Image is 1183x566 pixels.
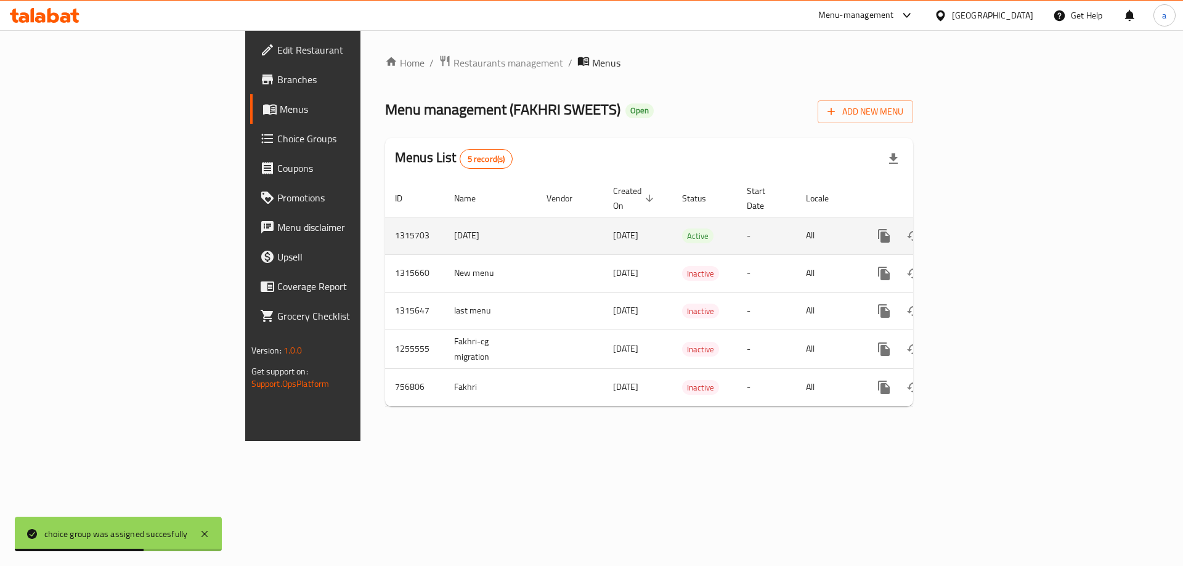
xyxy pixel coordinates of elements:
[625,105,654,116] span: Open
[899,334,929,364] button: Change Status
[682,304,719,318] span: Inactive
[613,227,638,243] span: [DATE]
[277,309,433,323] span: Grocery Checklist
[737,217,796,254] td: -
[613,184,657,213] span: Created On
[796,329,860,368] td: All
[869,221,899,251] button: more
[250,272,443,301] a: Coverage Report
[869,334,899,364] button: more
[250,301,443,331] a: Grocery Checklist
[827,104,903,119] span: Add New Menu
[869,373,899,402] button: more
[250,124,443,153] a: Choice Groups
[613,265,638,281] span: [DATE]
[818,100,913,123] button: Add New Menu
[869,259,899,288] button: more
[899,259,929,288] button: Change Status
[453,55,563,70] span: Restaurants management
[613,379,638,395] span: [DATE]
[277,131,433,146] span: Choice Groups
[737,254,796,292] td: -
[250,242,443,272] a: Upsell
[613,302,638,318] span: [DATE]
[682,267,719,281] span: Inactive
[250,183,443,212] a: Promotions
[737,292,796,329] td: -
[737,329,796,368] td: -
[460,149,513,169] div: Total records count
[682,381,719,395] span: Inactive
[444,292,537,329] td: last menu
[592,55,620,70] span: Menus
[277,72,433,87] span: Branches
[796,217,860,254] td: All
[952,9,1033,22] div: [GEOGRAPHIC_DATA]
[682,380,719,395] div: Inactive
[613,341,638,357] span: [DATE]
[899,373,929,402] button: Change Status
[869,296,899,326] button: more
[547,191,588,206] span: Vendor
[385,95,620,123] span: Menu management ( FAKHRI SWEETS )
[283,342,303,358] span: 1.0.0
[796,368,860,406] td: All
[747,184,781,213] span: Start Date
[818,8,894,23] div: Menu-management
[682,342,719,357] span: Inactive
[444,329,537,368] td: Fakhri-cg migration
[250,35,443,65] a: Edit Restaurant
[277,42,433,57] span: Edit Restaurant
[250,212,443,242] a: Menu disclaimer
[682,229,713,243] span: Active
[444,217,537,254] td: [DATE]
[251,363,308,379] span: Get support on:
[277,161,433,176] span: Coupons
[439,55,563,71] a: Restaurants management
[860,180,998,217] th: Actions
[737,368,796,406] td: -
[250,153,443,183] a: Coupons
[444,254,537,292] td: New menu
[277,220,433,235] span: Menu disclaimer
[250,94,443,124] a: Menus
[899,296,929,326] button: Change Status
[460,153,513,165] span: 5 record(s)
[796,292,860,329] td: All
[277,190,433,205] span: Promotions
[796,254,860,292] td: All
[44,527,187,541] div: choice group was assigned succesfully
[806,191,845,206] span: Locale
[625,103,654,118] div: Open
[568,55,572,70] li: /
[251,376,330,392] a: Support.OpsPlatform
[682,191,722,206] span: Status
[250,65,443,94] a: Branches
[395,148,513,169] h2: Menus List
[879,144,908,174] div: Export file
[444,368,537,406] td: Fakhri
[1162,9,1166,22] span: a
[251,342,282,358] span: Version:
[277,279,433,294] span: Coverage Report
[385,55,913,71] nav: breadcrumb
[385,180,998,406] table: enhanced table
[454,191,492,206] span: Name
[280,102,433,116] span: Menus
[395,191,418,206] span: ID
[682,266,719,281] div: Inactive
[277,249,433,264] span: Upsell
